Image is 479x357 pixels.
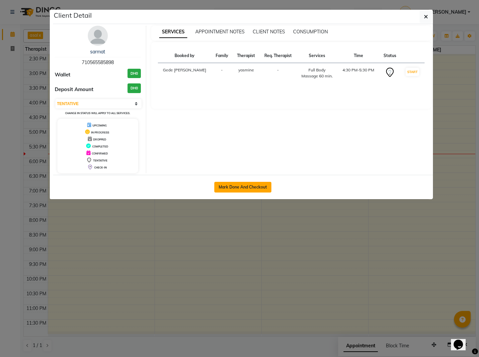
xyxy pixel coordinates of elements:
span: IN PROGRESS [91,131,109,134]
span: SERVICES [159,26,187,38]
img: avatar [88,26,108,46]
span: 710565585898 [82,59,114,65]
span: yasmine [238,67,254,72]
th: Family [211,49,233,63]
h3: DH0 [128,69,141,78]
span: APPOINTMENT NOTES [195,29,245,35]
h5: Client Detail [54,10,92,20]
a: sarmat [90,49,105,55]
iframe: chat widget [451,330,472,350]
th: Services [296,49,338,63]
div: Full Body Massage 60 min. [300,67,334,79]
button: START [406,68,419,76]
th: Therapist [233,49,260,63]
span: TENTATIVE [93,159,107,162]
span: CHECK-IN [94,166,107,169]
span: Wallet [55,71,70,79]
span: CONSUMPTION [293,29,328,35]
th: Booked by [158,49,211,63]
th: Time [338,49,379,63]
th: Status [379,49,401,63]
small: Change in status will apply to all services. [65,111,130,115]
span: CLIENT NOTES [253,29,285,35]
span: DROPPED [93,138,106,141]
button: Mark Done And Checkout [214,182,271,193]
span: Deposit Amount [55,86,93,93]
span: COMPLETED [92,145,108,148]
td: 4:30 PM-5:30 PM [338,63,379,83]
td: - [211,63,233,83]
span: CONFIRMED [92,152,108,155]
td: - [260,63,296,83]
th: Req. Therapist [260,49,296,63]
h3: DH0 [128,83,141,93]
span: UPCOMING [92,124,107,127]
td: Gede [PERSON_NAME] [158,63,211,83]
